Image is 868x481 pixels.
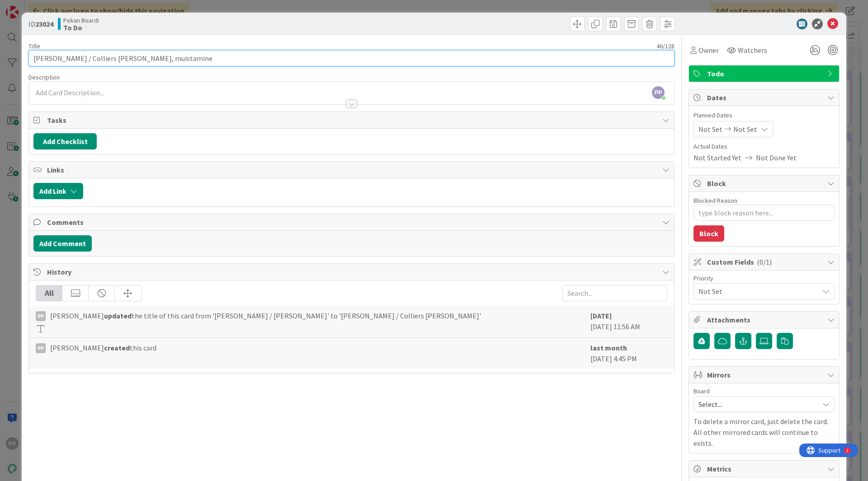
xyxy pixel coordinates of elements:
b: To Do [63,24,99,31]
span: ID [28,19,53,29]
div: [DATE] 4:45 PM [590,342,667,364]
span: Not Done Yet [756,152,797,163]
span: Tasks [47,115,658,126]
b: updated [104,311,132,320]
span: Planned Dates [693,111,835,120]
div: All [36,285,62,301]
span: Dates [707,92,823,103]
span: [PERSON_NAME] the title of this card from '[PERSON_NAME] / [PERSON_NAME]' to '[PERSON_NAME] / Col... [50,310,481,321]
span: Description [28,73,60,81]
b: [DATE] [590,311,612,320]
label: Title [28,42,40,50]
div: Priority [693,275,835,281]
span: PP [652,86,665,99]
button: Add Comment [33,235,92,252]
span: Select... [698,398,814,411]
div: PP [36,311,46,321]
span: Owner [698,45,719,56]
span: [PERSON_NAME] this card [50,342,156,353]
span: Board [693,388,710,394]
button: Add Checklist [33,133,97,149]
label: Blocked Reason [693,196,737,205]
p: To delete a mirror card, just delete the card. All other mirrored cards will continue to exists. [693,416,835,448]
span: Links [47,164,658,175]
div: 46 / 128 [43,42,675,50]
span: Support [19,1,41,12]
b: created [104,343,130,352]
input: type card name here... [28,50,675,66]
span: Custom Fields [707,257,823,267]
div: [DATE] 11:56 AM [590,310,667,333]
span: Not Started Yet [693,152,741,163]
button: Block [693,225,724,242]
span: Not Set [698,124,722,135]
b: 23024 [35,19,53,28]
input: Search... [562,285,667,301]
span: Todo [707,68,823,79]
span: Block [707,178,823,189]
span: History [47,266,658,277]
span: ( 0/1 ) [757,257,772,266]
button: Add Link [33,183,83,199]
div: 1 [47,4,49,11]
b: last month [590,343,627,352]
span: Actual Dates [693,142,835,151]
span: Mirrors [707,369,823,380]
span: Not Set [698,285,814,298]
span: Watchers [738,45,767,56]
span: Comments [47,217,658,228]
div: PP [36,343,46,353]
span: Attachments [707,314,823,325]
span: Not Set [733,124,757,135]
span: Metrics [707,463,823,474]
span: Pekan Boardi [63,17,99,24]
